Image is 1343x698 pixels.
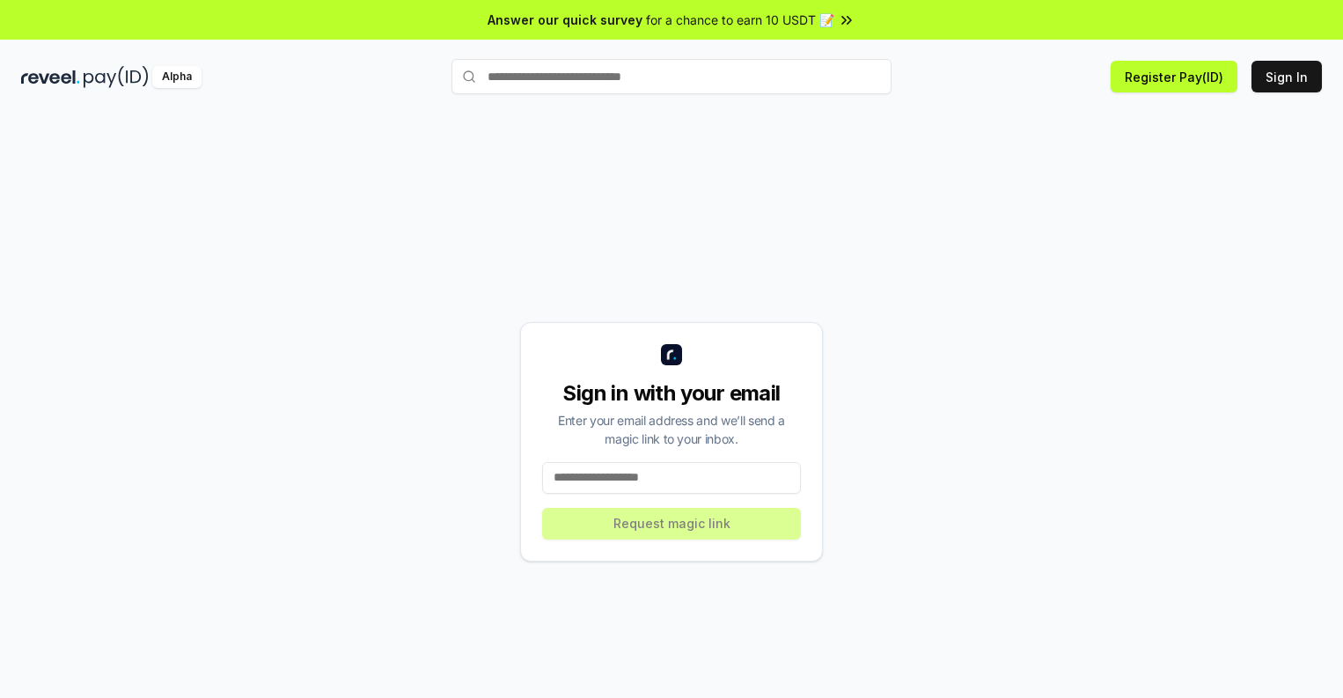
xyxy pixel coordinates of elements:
div: Enter your email address and we’ll send a magic link to your inbox. [542,411,801,448]
img: reveel_dark [21,66,80,88]
span: Answer our quick survey [488,11,642,29]
button: Register Pay(ID) [1111,61,1237,92]
img: logo_small [661,344,682,365]
img: pay_id [84,66,149,88]
div: Sign in with your email [542,379,801,408]
div: Alpha [152,66,202,88]
span: for a chance to earn 10 USDT 📝 [646,11,834,29]
button: Sign In [1251,61,1322,92]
